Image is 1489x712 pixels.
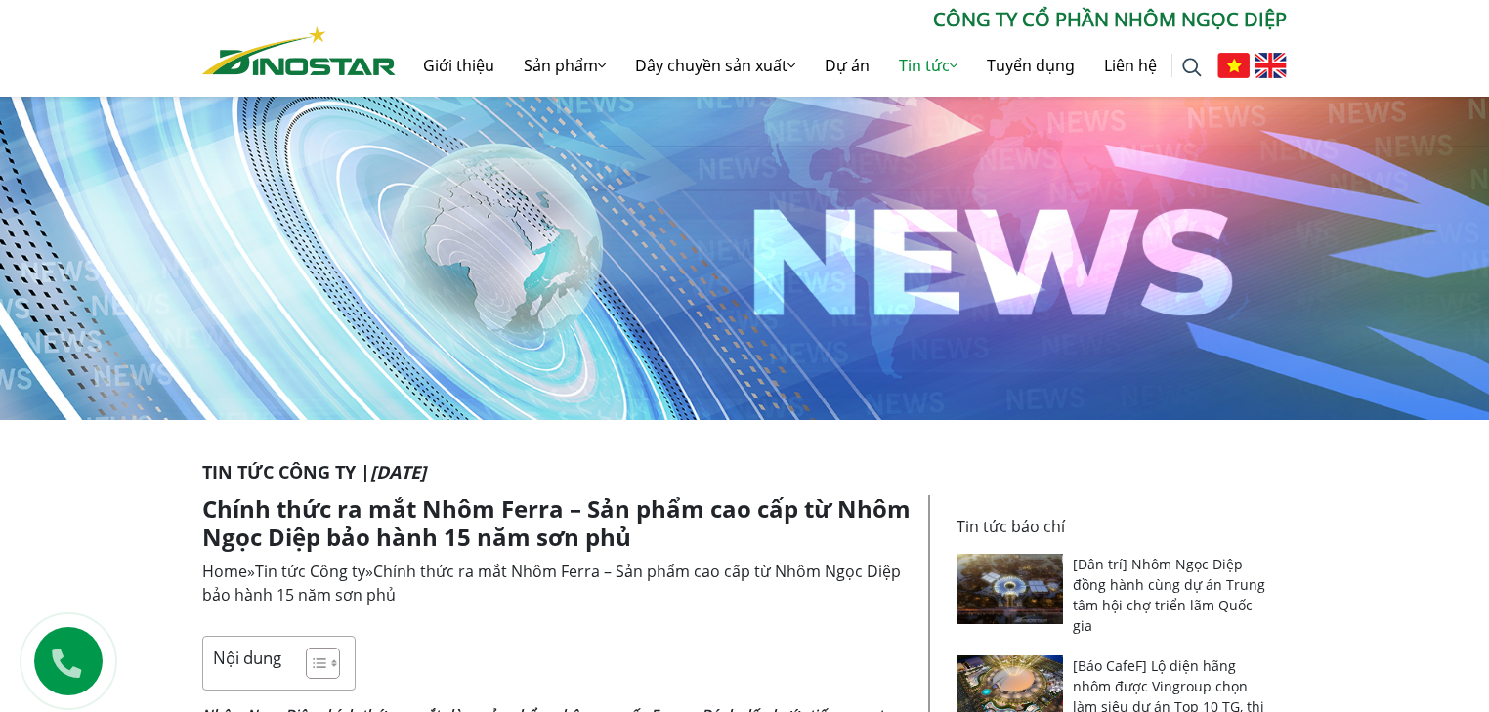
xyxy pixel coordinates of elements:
a: Tuyển dụng [972,34,1089,97]
p: Tin tức báo chí [957,515,1275,538]
a: Liên hệ [1089,34,1171,97]
a: Dự án [810,34,884,97]
a: [Dân trí] Nhôm Ngọc Diệp đồng hành cùng dự án Trung tâm hội chợ triển lãm Quốc gia [1073,555,1265,635]
i: [DATE] [370,460,426,483]
p: Nội dung [213,647,281,669]
a: Toggle Table of Content [291,647,335,680]
a: Tin tức [884,34,972,97]
a: Giới thiệu [408,34,509,97]
span: Chính thức ra mắt Nhôm Ferra – Sản phẩm cao cấp từ Nhôm Ngọc Diệp bảo hành 15 năm sơn phủ [202,561,901,606]
img: [Dân trí] Nhôm Ngọc Diệp đồng hành cùng dự án Trung tâm hội chợ triển lãm Quốc gia [957,554,1063,624]
img: Nhôm Dinostar [202,26,396,75]
span: » » [202,561,901,606]
p: CÔNG TY CỔ PHẦN NHÔM NGỌC DIỆP [396,5,1287,34]
p: Tin tức Công ty | [202,459,1287,485]
img: search [1182,58,1202,77]
h1: Chính thức ra mắt Nhôm Ferra – Sản phẩm cao cấp từ Nhôm Ngọc Diệp bảo hành 15 năm sơn phủ [202,495,914,552]
img: Tiếng Việt [1217,53,1250,78]
a: Tin tức Công ty [255,561,365,582]
a: Home [202,561,247,582]
a: Dây chuyền sản xuất [620,34,810,97]
a: Sản phẩm [509,34,620,97]
img: English [1255,53,1287,78]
